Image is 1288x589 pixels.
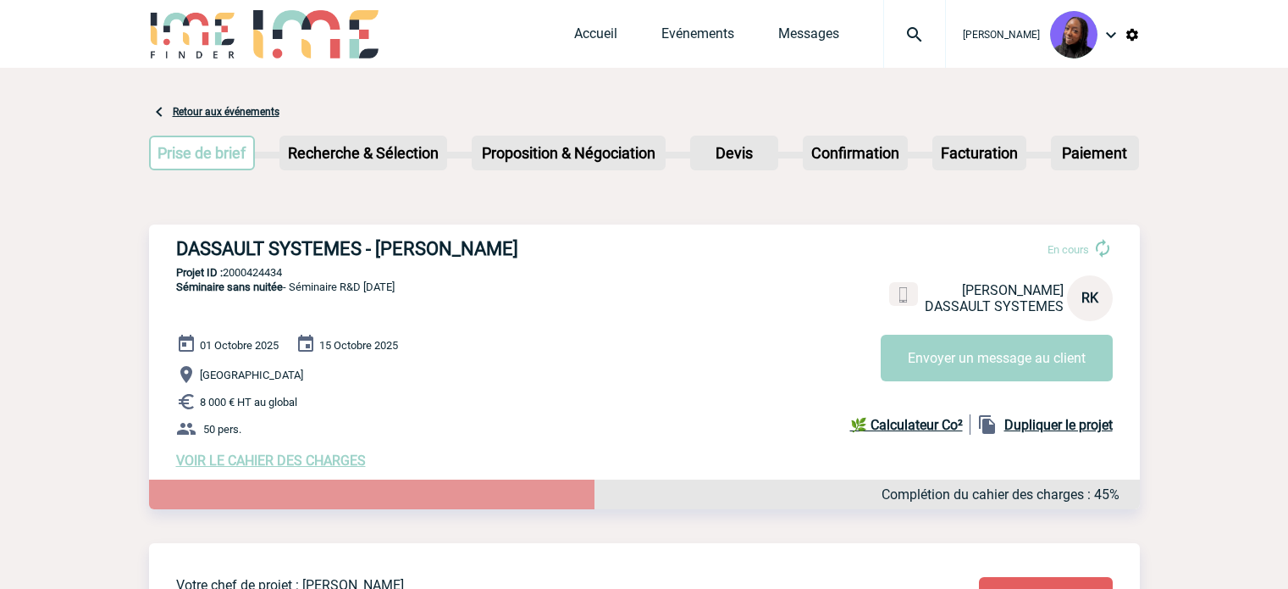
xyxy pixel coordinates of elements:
img: IME-Finder [149,10,237,58]
p: Facturation [934,137,1025,169]
p: Prise de brief [151,137,254,169]
span: - Séminaire R&D [DATE] [176,281,395,293]
b: Projet ID : [176,266,223,279]
span: [PERSON_NAME] [963,29,1040,41]
button: Envoyer un message au client [881,335,1113,381]
img: portable.png [896,287,911,303]
h3: DASSAULT SYSTEMES - [PERSON_NAME] [176,238,684,259]
span: 15 Octobre 2025 [319,339,398,352]
span: En cours [1048,243,1089,256]
a: VOIR LE CAHIER DES CHARGES [176,453,366,469]
a: Retour aux événements [173,106,279,118]
img: file_copy-black-24dp.png [977,414,998,435]
span: 50 pers. [203,423,241,436]
a: Messages [778,25,839,49]
span: DASSAULT SYSTEMES [925,298,1064,314]
img: 131349-0.png [1050,11,1097,58]
span: 8 000 € HT au global [200,396,297,408]
p: Confirmation [804,137,906,169]
p: Paiement [1053,137,1137,169]
b: Dupliquer le projet [1004,417,1113,433]
p: Recherche & Sélection [281,137,445,169]
span: [PERSON_NAME] [962,282,1064,298]
a: Evénements [661,25,734,49]
span: [GEOGRAPHIC_DATA] [200,369,303,381]
p: 2000424434 [149,266,1140,279]
a: Accueil [574,25,617,49]
span: RK [1081,290,1098,306]
a: 🌿 Calculateur Co² [850,414,970,435]
span: 01 Octobre 2025 [200,339,279,352]
b: 🌿 Calculateur Co² [850,417,963,433]
p: Devis [692,137,777,169]
span: Séminaire sans nuitée [176,281,283,293]
p: Proposition & Négociation [473,137,664,169]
